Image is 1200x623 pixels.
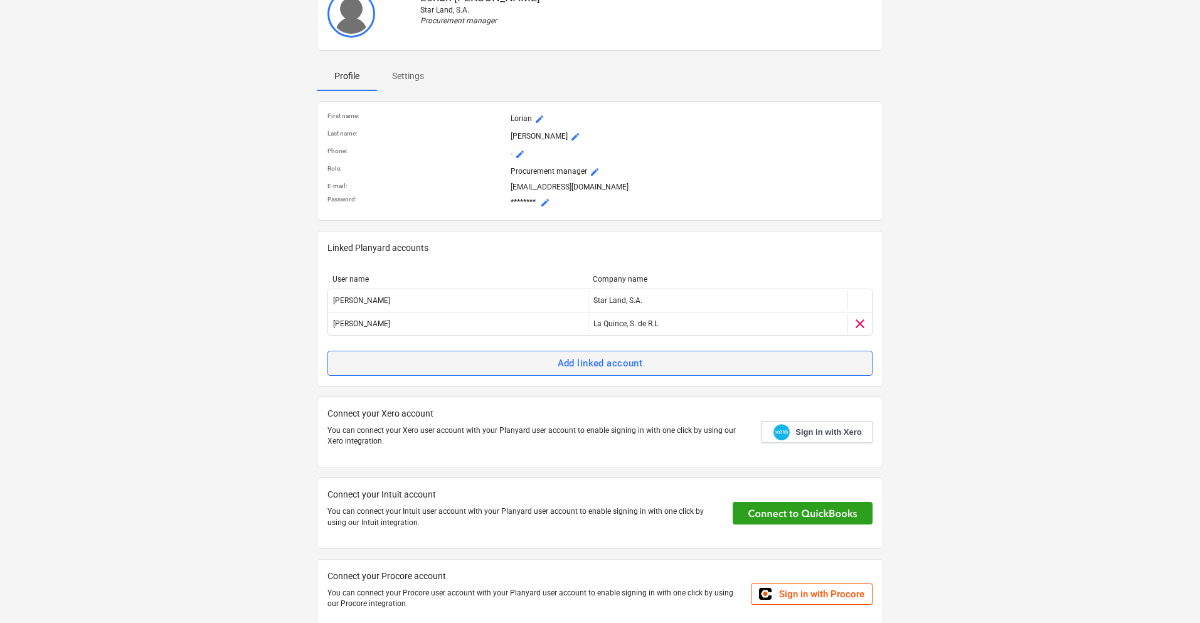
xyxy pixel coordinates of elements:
span: mode_edit [534,114,544,124]
p: Password : [327,195,506,203]
p: You can connect your Intuit user account with your Planyard user account to enable signing in wit... [327,506,723,528]
p: First name : [327,112,506,120]
span: Sign in with Procore [779,588,864,600]
div: La Quince, S. de R.L. [593,319,660,328]
img: Xero logo [773,424,790,441]
iframe: Chat Widget [1137,563,1200,623]
a: Sign in with Procore [751,583,873,605]
span: mode_edit [540,198,550,208]
p: Star Land, S.A. [420,5,873,16]
span: clear [852,316,868,331]
span: mode_edit [570,132,580,142]
div: [PERSON_NAME] [328,290,587,311]
span: Sign in with Xero [795,427,861,438]
div: Add linked account [558,355,643,371]
p: - [511,147,872,162]
p: Connect your Procore account [327,570,741,583]
p: Profile [332,70,362,83]
p: [EMAIL_ADDRESS][DOMAIN_NAME] [511,182,872,193]
p: Linked Planyard accounts [327,242,873,255]
p: You can connect your Procore user account with your Planyard user account to enable signing in wi... [327,588,741,609]
p: Last name : [327,129,506,137]
p: Connect your Intuit account [327,488,723,501]
div: [PERSON_NAME] [328,314,587,334]
div: Company name [593,275,842,284]
p: Lorian [511,112,872,127]
button: Add linked account [327,351,873,376]
p: Role : [327,164,506,173]
div: Star Land, S.A. [593,296,642,305]
p: Settings [392,70,424,83]
p: You can connect your Xero user account with your Planyard user account to enable signing in with ... [327,425,751,447]
p: E-mail : [327,182,506,190]
p: Procurement manager [511,164,872,179]
p: Phone : [327,147,506,155]
span: mode_edit [515,149,525,159]
div: Widget de chat [1137,563,1200,623]
span: mode_edit [590,167,600,177]
p: Connect your Xero account [327,407,751,420]
a: Sign in with Xero [761,421,873,443]
p: [PERSON_NAME] [511,129,872,144]
p: Procurement manager [420,16,873,26]
div: User name [332,275,582,284]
